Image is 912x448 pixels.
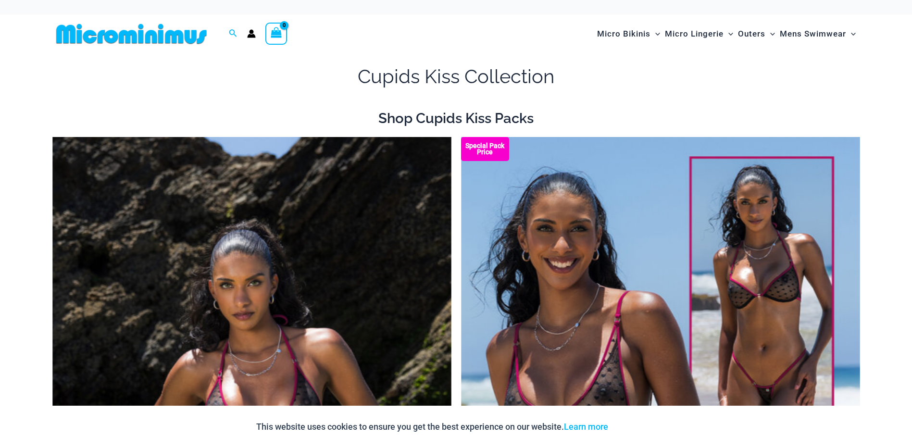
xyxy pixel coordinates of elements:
[724,22,733,46] span: Menu Toggle
[780,22,846,46] span: Mens Swimwear
[229,28,237,40] a: Search icon link
[615,415,656,438] button: Accept
[595,19,662,49] a: Micro BikinisMenu ToggleMenu Toggle
[846,22,856,46] span: Menu Toggle
[461,143,509,155] b: Special Pack Price
[52,23,211,45] img: MM SHOP LOGO FLAT
[593,18,860,50] nav: Site Navigation
[52,109,860,127] h2: Shop Cupids Kiss Packs
[52,63,860,90] h1: Cupids Kiss Collection
[765,22,775,46] span: Menu Toggle
[247,29,256,38] a: Account icon link
[265,23,287,45] a: View Shopping Cart, empty
[777,19,858,49] a: Mens SwimwearMenu ToggleMenu Toggle
[736,19,777,49] a: OutersMenu ToggleMenu Toggle
[665,22,724,46] span: Micro Lingerie
[738,22,765,46] span: Outers
[662,19,736,49] a: Micro LingerieMenu ToggleMenu Toggle
[564,422,608,432] a: Learn more
[256,420,608,434] p: This website uses cookies to ensure you get the best experience on our website.
[597,22,650,46] span: Micro Bikinis
[650,22,660,46] span: Menu Toggle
